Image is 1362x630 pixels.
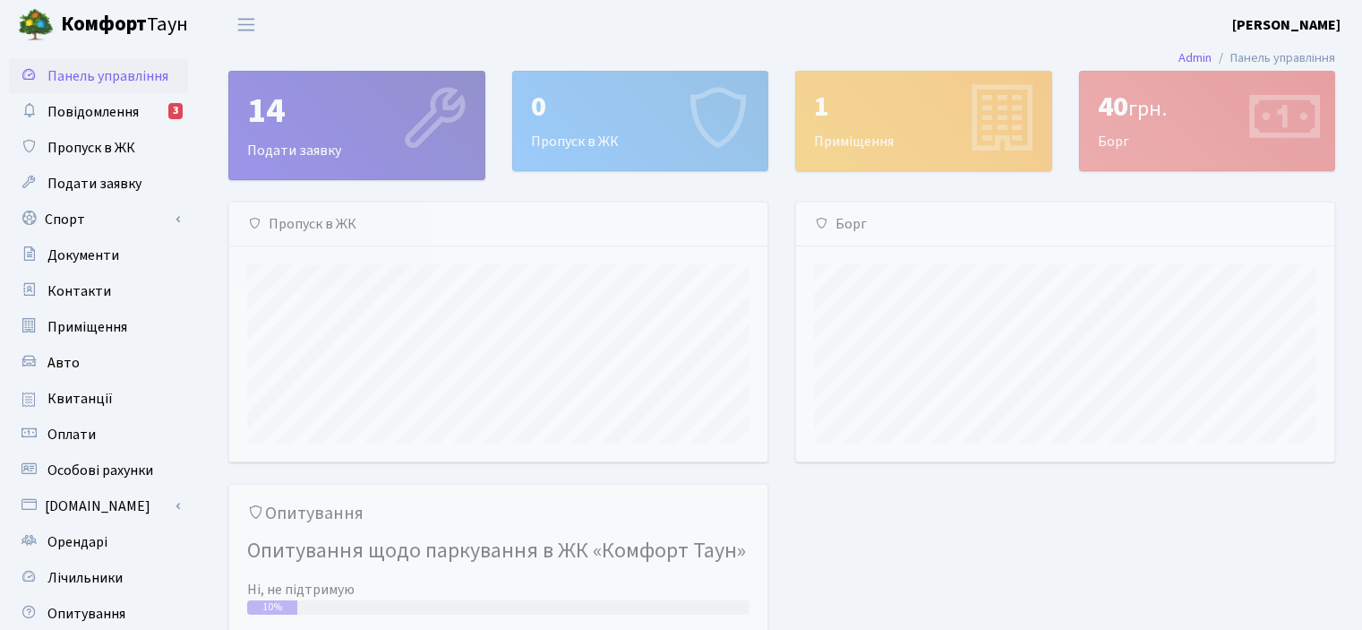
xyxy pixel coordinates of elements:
div: 0 [531,90,750,124]
a: Контакти [9,273,188,309]
a: Приміщення [9,309,188,345]
a: 14Подати заявку [228,71,485,180]
div: Приміщення [796,72,1051,170]
span: Подати заявку [47,174,141,194]
a: Документи [9,237,188,273]
div: Пропуск в ЖК [513,72,768,170]
a: Орендарі [9,524,188,560]
div: 1 [814,90,1033,124]
h5: Опитування [247,503,750,524]
b: [PERSON_NAME] [1232,15,1341,35]
a: Пропуск в ЖК [9,130,188,166]
div: 14 [247,90,467,133]
a: Квитанції [9,381,188,417]
span: Особові рахунки [47,461,153,480]
b: Комфорт [61,10,147,39]
img: logo.png [18,7,54,43]
a: Лічильники [9,560,188,596]
div: Ні, не підтримую [247,579,750,600]
div: Пропуск в ЖК [229,203,767,246]
li: Панель управління [1212,48,1335,68]
a: Спорт [9,202,188,237]
span: Опитування [47,604,125,624]
a: Оплати [9,417,188,453]
span: Авто [47,353,80,373]
h4: Опитування щодо паркування в ЖК «Комфорт Таун» [247,531,750,572]
span: Квитанції [47,389,113,409]
a: Подати заявку [9,166,188,202]
a: Панель управління [9,58,188,94]
span: Таун [61,10,188,40]
span: Пропуск в ЖК [47,138,135,158]
span: Повідомлення [47,102,139,122]
span: Документи [47,246,119,265]
span: Контакти [47,281,111,301]
div: 3 [168,103,183,119]
div: 40 [1098,90,1317,124]
a: [DOMAIN_NAME] [9,488,188,524]
span: Панель управління [47,66,168,86]
a: Admin [1178,48,1212,67]
nav: breadcrumb [1152,39,1362,77]
span: Приміщення [47,317,127,337]
button: Переключити навігацію [224,10,269,39]
span: Лічильники [47,568,123,588]
span: Оплати [47,425,96,444]
div: Борг [796,203,1334,246]
a: [PERSON_NAME] [1232,14,1341,36]
div: Борг [1080,72,1335,170]
a: Повідомлення3 [9,94,188,130]
a: 1Приміщення [795,71,1052,171]
div: Подати заявку [229,72,484,179]
span: грн. [1128,93,1167,125]
div: 10% [247,600,297,615]
a: 0Пропуск в ЖК [512,71,769,171]
a: Особові рахунки [9,453,188,488]
span: Орендарі [47,532,107,552]
a: Авто [9,345,188,381]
